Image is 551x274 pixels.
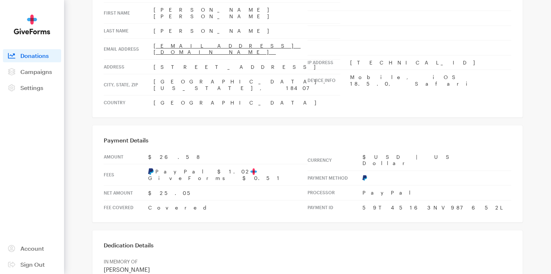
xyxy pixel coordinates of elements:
[154,24,340,39] td: [PERSON_NAME]
[104,185,148,200] th: Net Amount
[104,137,511,144] h3: Payment Details
[3,65,61,78] a: Campaigns
[308,55,350,70] th: IP address
[3,49,61,62] a: Donations
[104,242,511,249] h3: Dedication Details
[148,164,308,186] td: PayPal $1.02 GiveForms $0.51
[308,70,350,91] th: Device info
[308,150,362,171] th: Currency
[104,164,148,186] th: Fees
[104,259,511,265] p: IN MEMORY OF
[154,95,340,110] td: [GEOGRAPHIC_DATA]
[20,52,49,59] span: Donations
[350,55,511,70] td: [TECHNICAL_ID]
[148,168,154,175] img: pay-pal-05bf541b6ab056f8d1cb95da645a1bb1692338e635cecbb3449344ad66aca00b.svg
[104,200,148,215] th: Fee Covered
[362,150,511,171] td: $USD | US Dollar
[154,59,340,74] td: [STREET_ADDRESS]
[3,81,61,94] a: Settings
[3,258,61,271] a: Sign Out
[154,43,301,55] a: [EMAIL_ADDRESS][DOMAIN_NAME]
[104,150,148,164] th: Amount
[3,242,61,255] a: Account
[14,15,50,35] img: GiveForms
[166,58,385,82] td: Thank You!
[20,84,43,91] span: Settings
[154,3,340,24] td: [PERSON_NAME] [PERSON_NAME]
[148,185,308,200] td: $25.05
[104,74,154,95] th: City, state, zip
[20,68,52,75] span: Campaigns
[308,185,362,200] th: Processor
[104,95,154,110] th: Country
[20,245,44,252] span: Account
[104,24,154,39] th: Last Name
[362,200,511,215] td: 59T45163NV987652L
[212,12,339,33] img: BrightFocus Foundation | Alzheimer's Disease Research
[104,266,511,274] p: [PERSON_NAME]
[104,59,154,74] th: Address
[148,150,308,164] td: $26.58
[104,38,154,59] th: Email address
[350,70,511,91] td: Mobile, iOS 18.5.0, Safari
[308,200,362,215] th: Payment Id
[250,168,257,175] img: favicon-aeed1a25926f1876c519c09abb28a859d2c37b09480cd79f99d23ee3a2171d47.svg
[20,261,45,268] span: Sign Out
[148,200,308,215] td: Covered
[362,185,511,200] td: PayPal
[104,3,154,24] th: First Name
[154,74,340,95] td: [GEOGRAPHIC_DATA], [US_STATE], 18407
[308,171,362,185] th: Payment Method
